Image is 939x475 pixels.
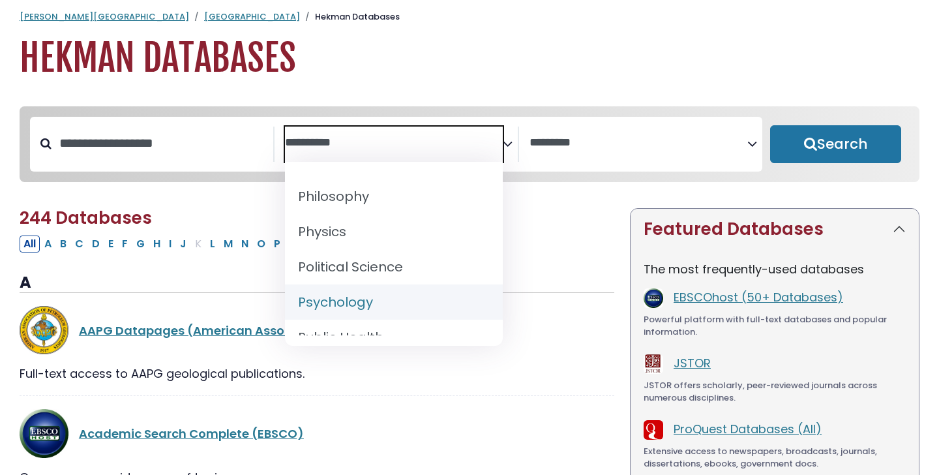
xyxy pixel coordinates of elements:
[285,214,503,249] li: Physics
[52,132,273,154] input: Search database by title or keyword
[88,236,104,253] button: Filter Results D
[206,236,219,253] button: Filter Results L
[529,136,747,150] textarea: Search
[285,284,503,320] li: Psychology
[631,209,919,250] button: Featured Databases
[71,236,87,253] button: Filter Results C
[237,236,252,253] button: Filter Results N
[79,425,304,442] a: Academic Search Complete (EBSCO)
[285,136,503,150] textarea: Search
[644,445,906,470] div: Extensive access to newspapers, broadcasts, journals, dissertations, ebooks, government docs.
[132,236,149,253] button: Filter Results G
[20,37,919,80] h1: Hekman Databases
[165,236,175,253] button: Filter Results I
[20,365,614,382] div: Full-text access to AAPG geological publications.
[270,236,284,253] button: Filter Results P
[285,179,503,214] li: Philosophy
[20,10,919,23] nav: breadcrumb
[20,206,152,230] span: 244 Databases
[285,249,503,284] li: Political Science
[176,236,190,253] button: Filter Results J
[204,10,300,23] a: [GEOGRAPHIC_DATA]
[674,289,843,305] a: EBSCOhost (50+ Databases)
[644,379,906,405] div: JSTOR offers scholarly, peer-reviewed journals across numerous disciplines.
[20,10,189,23] a: [PERSON_NAME][GEOGRAPHIC_DATA]
[300,10,400,23] li: Hekman Databases
[644,260,906,278] p: The most frequently-used databases
[20,273,614,293] h3: A
[79,322,483,339] a: AAPG Datapages (American Association of Petroleum Geologists)
[56,236,70,253] button: Filter Results B
[770,125,901,163] button: Submit for Search Results
[20,235,460,251] div: Alpha-list to filter by first letter of database name
[118,236,132,253] button: Filter Results F
[104,236,117,253] button: Filter Results E
[253,236,269,253] button: Filter Results O
[674,421,822,437] a: ProQuest Databases (All)
[644,313,906,339] div: Powerful platform with full-text databases and popular information.
[674,355,711,371] a: JSTOR
[149,236,164,253] button: Filter Results H
[285,320,503,355] li: Public Health
[20,236,40,253] button: All
[220,236,237,253] button: Filter Results M
[40,236,55,253] button: Filter Results A
[20,106,919,182] nav: Search filters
